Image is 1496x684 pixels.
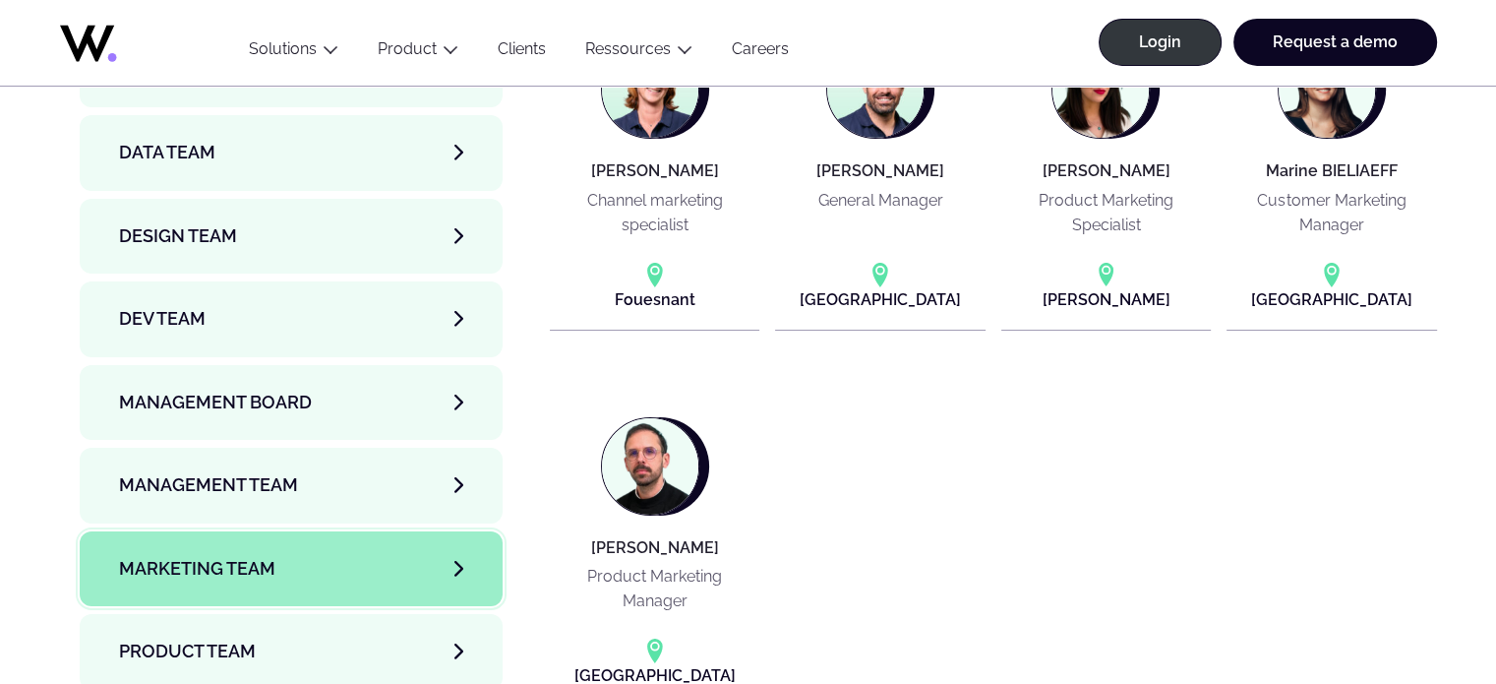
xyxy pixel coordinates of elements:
p: Channel marketing specialist [558,188,751,238]
button: Product [358,39,478,66]
a: Request a demo [1233,19,1437,66]
iframe: Chatbot [1366,554,1468,656]
p: Product Marketing Manager [558,564,751,614]
button: Solutions [229,39,358,66]
p: [GEOGRAPHIC_DATA] [1251,287,1412,312]
span: Product team [119,638,256,665]
span: Management Team [119,471,298,499]
p: Customer Marketing Manager [1234,188,1428,238]
a: Clients [478,39,566,66]
span: Management Board [119,389,312,416]
span: Data team [119,139,215,166]
a: Login [1099,19,1222,66]
span: Marketing Team [119,555,275,583]
img: Agnès GUERIN [602,41,698,138]
p: Fouesnant [615,287,695,312]
p: [GEOGRAPHIC_DATA] [800,287,961,312]
a: Product [378,39,437,58]
a: Ressources [585,39,671,58]
span: Dev team [119,305,206,333]
p: [PERSON_NAME] [1042,287,1169,312]
span: Design team [119,222,237,250]
a: Careers [712,39,808,66]
img: Marine BIELIAEFF [1279,41,1375,138]
h4: [PERSON_NAME] [591,539,719,557]
h4: [PERSON_NAME] [1042,162,1169,180]
h4: [PERSON_NAME] [816,162,944,180]
h4: Marine BIELIAEFF [1266,162,1398,180]
p: General Manager [818,188,943,213]
p: Product Marketing Specialist [1009,188,1203,238]
img: Maxime BLANCARD [602,418,698,515]
img: Laura MARTINENGHI [1052,41,1149,138]
h4: [PERSON_NAME] [591,162,719,180]
button: Ressources [566,39,712,66]
img: Jérôme BALDUCCI [827,41,924,138]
